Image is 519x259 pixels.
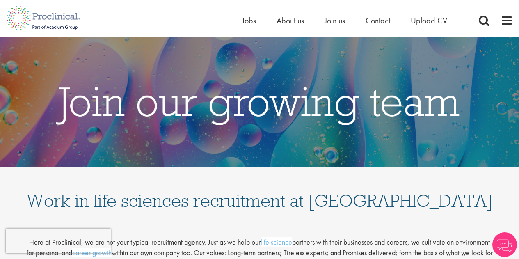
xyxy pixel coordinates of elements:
[325,15,345,26] a: Join us
[411,15,447,26] a: Upload CV
[6,229,111,253] iframe: reCAPTCHA
[72,248,112,257] a: career growth
[261,237,292,247] a: life science
[366,15,390,26] a: Contact
[492,232,517,257] img: Chatbot
[277,15,304,26] a: About us
[242,15,256,26] a: Jobs
[26,175,494,210] h1: Work in life sciences recruitment at [GEOGRAPHIC_DATA]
